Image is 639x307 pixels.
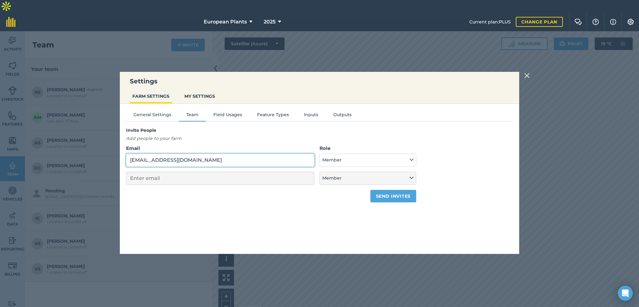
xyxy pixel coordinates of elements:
a: Change plan [516,17,563,27]
button: Field Usages [206,111,250,121]
button: MY SETTINGS [182,90,217,102]
h4: Invite People [126,127,416,134]
button: Inputs [296,111,326,121]
button: General Settings [126,111,179,121]
img: A question mark icon [592,19,599,25]
span: 2025 [264,18,276,26]
button: Member [319,172,416,185]
button: 2025 [261,12,284,31]
input: Enter email [126,154,315,167]
em: Add people to your farm [126,136,182,141]
button: European Plants [201,12,255,31]
button: Team [179,111,206,121]
button: Outputs [326,111,359,121]
span: European Plants [204,18,247,26]
button: FARM SETTINGS [130,90,172,102]
h3: Settings [120,77,519,86]
button: Send invites [370,190,416,202]
img: Two speech bubbles overlapping with the left bubble in the forefront [574,19,582,25]
img: svg+xml;base64,PHN2ZyB4bWxucz0iaHR0cDovL3d3dy53My5vcmcvMjAwMC9zdmciIHdpZHRoPSIyMiIgaGVpZ2h0PSIzMC... [524,72,530,79]
button: Member [319,154,416,167]
div: Open Intercom Messenger [618,286,633,301]
label: Email [126,145,315,152]
img: A cog icon [627,19,634,25]
img: svg+xml;base64,PHN2ZyB4bWxucz0iaHR0cDovL3d3dy53My5vcmcvMjAwMC9zdmciIHdpZHRoPSIxNyIgaGVpZ2h0PSIxNy... [610,18,616,26]
input: Enter email [126,172,315,185]
button: Feature Types [250,111,296,121]
label: Role [319,145,416,152]
span: Current plan : PLUS [469,18,511,25]
img: fieldmargin Logo [6,17,16,27]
